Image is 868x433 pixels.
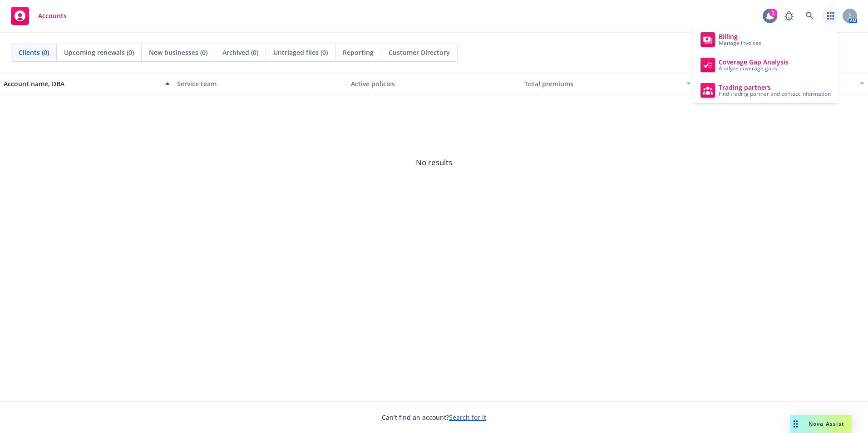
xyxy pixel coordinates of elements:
[697,79,834,101] a: Trading partners
[149,48,207,57] span: New businesses (0)
[7,3,70,29] a: Accounts
[719,91,831,97] span: Find trading partner and contact information
[719,40,761,46] span: Manage invoices
[809,420,844,428] span: Nova Assist
[769,9,777,17] div: 1
[222,48,258,57] span: Archived (0)
[801,7,819,25] a: Search
[177,79,343,89] div: Service team
[4,79,160,89] div: Account name, DBA
[719,33,761,40] span: Billing
[790,415,852,433] button: Nova Assist
[449,413,486,422] a: Search for it
[347,73,521,94] button: Active policies
[64,48,134,57] span: Upcoming renewals (0)
[351,79,517,89] div: Active policies
[822,7,840,25] a: Switch app
[19,48,49,57] span: Clients (0)
[521,73,694,94] button: Total premiums
[38,12,67,20] span: Accounts
[790,415,801,433] div: Drag to move
[697,29,834,50] a: Billing
[697,54,834,76] a: Coverage Gap Analysis
[173,73,347,94] button: Service team
[343,48,374,57] span: Reporting
[719,59,789,66] span: Coverage Gap Analysis
[719,84,831,91] span: Trading partners
[780,7,798,25] a: Report a Bug
[524,79,681,89] div: Total premiums
[389,48,450,57] span: Customer Directory
[273,48,328,57] span: Untriaged files (0)
[382,413,486,422] span: Can't find an account?
[719,66,789,71] span: Analyze coverage gaps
